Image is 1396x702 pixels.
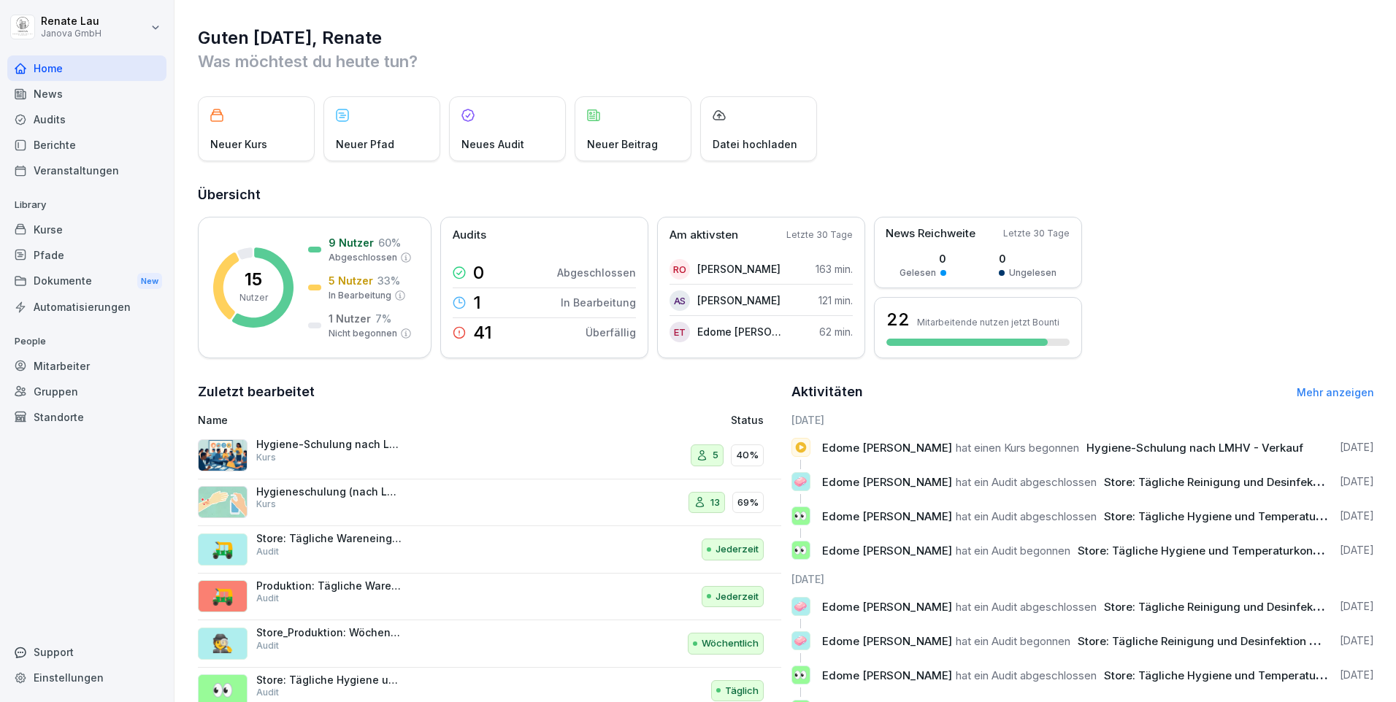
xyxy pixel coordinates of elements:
p: Hygieneschulung (nach LHMV §4) DIN10514 - Produktion [256,485,402,498]
p: 👀 [794,540,808,560]
h2: Aktivitäten [791,382,863,402]
div: Dokumente [7,268,166,295]
p: Am aktivsten [670,227,738,244]
p: Gelesen [900,266,936,279]
span: Store: Tägliche Reinigung und Desinfektion der Filiale [1078,634,1362,648]
a: Berichte [7,132,166,158]
p: Hygiene-Schulung nach LMHV - Verkauf [256,438,402,451]
a: Hygiene-Schulung nach LMHV - VerkaufKurs540% [198,432,781,479]
span: hat ein Audit abgeschlossen [956,600,1097,614]
p: Wöchentlich [702,636,759,651]
span: hat ein Audit begonnen [956,634,1070,648]
a: 🛺Store: Tägliche WareneingangskontrolleAuditJederzeit [198,526,781,574]
p: People [7,330,166,353]
p: 0 [900,251,946,266]
img: h7jpezukfv8pwd1f3ia36uzh.png [198,439,248,471]
p: [DATE] [1340,509,1374,523]
p: Was möchtest du heute tun? [198,50,1374,73]
p: 60 % [378,235,401,250]
p: 15 [245,271,262,288]
a: Veranstaltungen [7,158,166,183]
p: Nutzer [239,291,268,304]
p: Neuer Beitrag [587,136,658,152]
div: Kurse [7,217,166,242]
p: 👀 [794,506,808,526]
h2: Übersicht [198,185,1374,205]
p: [DATE] [1340,543,1374,558]
p: Datei hochladen [713,136,797,152]
a: Home [7,55,166,81]
span: hat ein Audit abgeschlossen [956,668,1097,682]
span: hat ein Audit begonnen [956,544,1070,558]
p: 🧼 [794,596,808,617]
p: Store: Tägliche Hygiene und Temperaturkontrolle bis 12.00 Mittag [256,674,402,687]
div: AS [670,290,690,311]
p: 13 [710,495,720,510]
p: Audits [453,227,486,244]
p: Letzte 30 Tage [786,228,853,242]
p: 163 min. [816,261,853,277]
h6: [DATE] [791,571,1375,587]
p: Überfällig [586,325,636,340]
p: Kurs [256,498,276,511]
span: Store: Tägliche Reinigung und Desinfektion der Filiale [1104,475,1388,489]
p: 0 [999,251,1056,266]
div: Support [7,639,166,665]
p: 🛺 [212,536,234,563]
span: hat ein Audit abgeschlossen [956,509,1097,523]
span: Edome [PERSON_NAME] [822,441,952,455]
a: Mehr anzeigen [1297,386,1374,398]
div: Pfade [7,242,166,268]
p: In Bearbeitung [329,289,391,302]
span: Hygiene-Schulung nach LMHV - Verkauf [1086,441,1303,455]
p: Name [198,412,563,428]
p: Edome [PERSON_NAME] [697,324,781,339]
a: Einstellungen [7,665,166,690]
p: [PERSON_NAME] [697,293,781,308]
p: Store_Produktion: Wöchentliche Kontrolle auf Schädlinge [256,626,402,639]
div: Ro [670,259,690,279]
span: Edome [PERSON_NAME] [822,509,952,523]
span: Store: Tägliche Reinigung und Desinfektion der Filiale [1104,600,1388,614]
p: 69% [737,495,759,510]
p: [DATE] [1340,668,1374,682]
span: Edome [PERSON_NAME] [822,668,952,682]
p: Status [731,412,764,428]
span: hat einen Kurs begonnen [956,441,1079,455]
p: 1 [473,294,481,312]
a: News [7,81,166,107]
p: [DATE] [1340,474,1374,489]
p: Abgeschlossen [329,251,397,264]
p: Kurs [256,451,276,464]
p: Audit [256,686,279,699]
p: Jederzeit [716,590,759,604]
p: 5 [713,448,718,463]
a: Mitarbeiter [7,353,166,379]
h3: 22 [886,307,910,332]
a: Gruppen [7,379,166,404]
span: Edome [PERSON_NAME] [822,475,952,489]
a: Standorte [7,404,166,430]
p: 1 Nutzer [329,311,371,326]
a: 🛺Produktion: Tägliche WareneingangskontrolleAuditJederzeit [198,574,781,621]
p: 41 [473,324,492,342]
p: 🧼 [794,471,808,492]
p: 5 Nutzer [329,273,373,288]
p: 33 % [377,273,400,288]
p: In Bearbeitung [561,295,636,310]
p: 🛺 [212,583,234,609]
span: Edome [PERSON_NAME] [822,600,952,614]
p: Neuer Pfad [336,136,394,152]
p: 40% [736,448,759,463]
span: Edome [PERSON_NAME] [822,544,952,558]
a: 🕵️Store_Produktion: Wöchentliche Kontrolle auf SchädlingeAuditWöchentlich [198,620,781,668]
div: Audits [7,107,166,132]
p: 121 min. [818,293,853,308]
p: [DATE] [1340,440,1374,455]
